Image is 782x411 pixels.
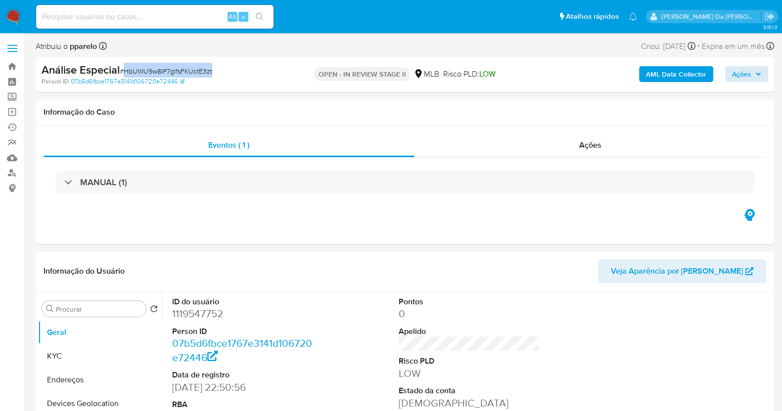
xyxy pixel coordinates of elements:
b: Person ID [42,77,69,86]
b: AML Data Collector [646,66,706,82]
span: LOW [479,68,495,80]
dd: [DATE] 22:50:56 [172,380,314,394]
p: patricia.varelo@mercadopago.com.br [661,12,761,21]
span: s [242,12,245,21]
span: Atalhos rápidos [566,11,619,22]
button: Procurar [46,305,54,313]
span: Atribuiu o [36,41,97,52]
input: Pesquise usuários ou casos... [36,10,274,23]
span: - [697,40,700,53]
h3: MANUAL (1) [80,177,127,188]
dt: Person ID [172,326,314,337]
div: MLB [414,69,439,80]
dt: Data de registro [172,370,314,380]
span: Ações [579,139,601,151]
a: 07b5d6fbce1767e3141d106720e72446 [172,336,312,364]
dt: ID do usuário [172,296,314,307]
p: OPEN - IN REVIEW STAGE II [314,67,410,81]
button: search-icon [249,10,270,24]
span: Alt [229,12,236,21]
b: pparelo [68,41,97,52]
div: Criou: [DATE] [641,40,695,53]
span: Risco PLD: [443,69,495,80]
span: Veja Aparência por [PERSON_NAME] [611,259,743,283]
b: Análise Especial [42,62,120,78]
button: Veja Aparência por [PERSON_NAME] [598,259,766,283]
dt: Apelido [399,326,540,337]
span: Expira em um mês [702,41,765,52]
dt: Risco PLD [399,356,540,367]
div: MANUAL (1) [55,171,754,194]
button: Geral [38,321,162,344]
span: Eventos ( 1 ) [208,139,249,151]
dt: Estado da conta [399,385,540,396]
button: Ações [725,66,768,82]
dd: LOW [399,367,540,380]
a: Sair [764,11,775,22]
button: Endereços [38,368,162,392]
span: Ações [732,66,751,82]
dd: 0 [399,307,540,321]
h1: Informação do Usuário [44,266,125,276]
button: KYC [38,344,162,368]
dd: 1119547752 [172,307,314,321]
button: AML Data Collector [639,66,713,82]
a: Notificações [629,12,637,21]
dt: Pontos [399,296,540,307]
span: # HbUWU9w8IP7glfsFKUctE3zt [120,66,212,76]
dt: RBA [172,399,314,410]
dd: [DEMOGRAPHIC_DATA] [399,396,540,410]
button: Retornar ao pedido padrão [150,305,158,316]
h1: Informação do Caso [44,107,766,117]
a: 07b5d6fbce1767e3141d106720e72446 [71,77,184,86]
input: Procurar [56,305,142,314]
